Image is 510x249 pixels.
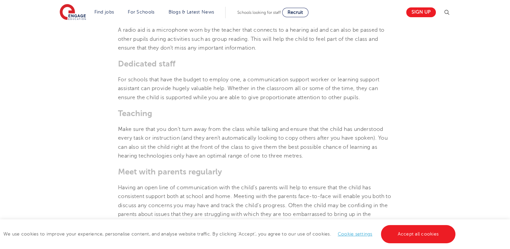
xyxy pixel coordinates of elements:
span: Schools looking for staff [237,10,281,15]
span: Dedicated staff [118,59,175,68]
span: Make sure that you don’t turn away from the class while talking and ensure that the child has und... [118,126,388,159]
a: Blogs & Latest News [169,9,214,15]
a: Cookie settings [338,231,372,237]
a: Sign up [406,7,436,17]
a: Find jobs [94,9,114,15]
span: We use cookies to improve your experience, personalise content, and analyse website traffic. By c... [3,231,457,237]
span: Meet with parents regularly [118,167,222,176]
span: Recruit [288,10,303,15]
span: For schools that have the budget to employ one, a communication support worker or learning suppor... [118,77,379,101]
span: A radio aid is a microphone worn by the teacher that connects to a hearing aid and can also be pa... [118,27,385,51]
img: Engage Education [60,4,86,21]
span: Having an open line of communication with the child’s parents will help to ensure that the child ... [118,185,391,226]
a: For Schools [128,9,154,15]
a: Accept all cookies [381,225,456,243]
span: Teaching [118,109,152,118]
a: Recruit [282,8,308,17]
